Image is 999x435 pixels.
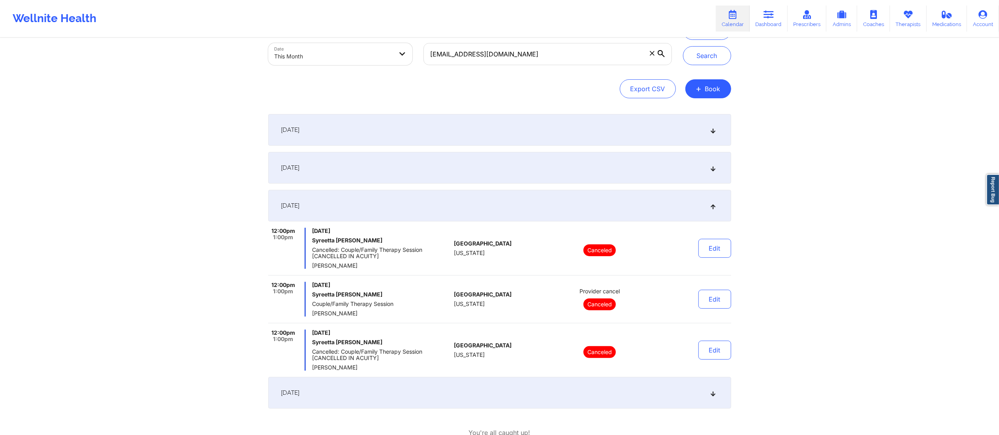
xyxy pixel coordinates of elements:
span: 12:00pm [271,330,295,336]
button: Search [683,46,731,65]
span: [GEOGRAPHIC_DATA] [454,240,512,247]
a: Coaches [857,6,890,32]
span: Couple/Family Therapy Session [312,301,451,307]
p: Canceled [583,346,616,358]
span: Cancelled: Couple/Family Therapy Session [CANCELLED IN ACUITY] [312,349,451,361]
a: Therapists [890,6,927,32]
button: Edit [698,290,731,309]
span: [PERSON_NAME] [312,262,451,269]
span: [DATE] [312,330,451,336]
span: 1:00pm [273,288,293,294]
span: [US_STATE] [454,250,485,256]
a: Calendar [716,6,750,32]
a: Medications [927,6,967,32]
span: + [696,86,702,91]
button: Edit [698,341,731,360]
a: Prescribers [788,6,827,32]
input: Search by patient email [423,43,672,65]
span: [DATE] [312,282,451,288]
p: Canceled [583,298,616,310]
span: [GEOGRAPHIC_DATA] [454,342,512,349]
div: This Month [275,48,393,65]
span: Provider cancel [579,288,620,294]
h6: Syreetta [PERSON_NAME] [312,291,451,298]
span: [PERSON_NAME] [312,364,451,371]
a: Account [967,6,999,32]
span: [US_STATE] [454,352,485,358]
span: Cancelled: Couple/Family Therapy Session [CANCELLED IN ACUITY] [312,247,451,259]
button: Export CSV [620,79,676,98]
span: 12:00pm [271,282,295,288]
span: [DATE] [281,126,300,134]
button: Edit [698,239,731,258]
span: [GEOGRAPHIC_DATA] [454,291,512,298]
a: Admins [826,6,857,32]
span: 1:00pm [273,234,293,240]
span: [DATE] [312,228,451,234]
a: Report Bug [986,174,999,205]
span: [DATE] [281,164,300,172]
span: [PERSON_NAME] [312,310,451,317]
span: [DATE] [281,202,300,210]
span: 12:00pm [271,228,295,234]
p: Canceled [583,244,616,256]
h6: Syreetta [PERSON_NAME] [312,339,451,345]
button: +Book [685,79,731,98]
span: [US_STATE] [454,301,485,307]
span: [DATE] [281,389,300,397]
h6: Syreetta [PERSON_NAME] [312,237,451,244]
span: 1:00pm [273,336,293,342]
a: Dashboard [750,6,788,32]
